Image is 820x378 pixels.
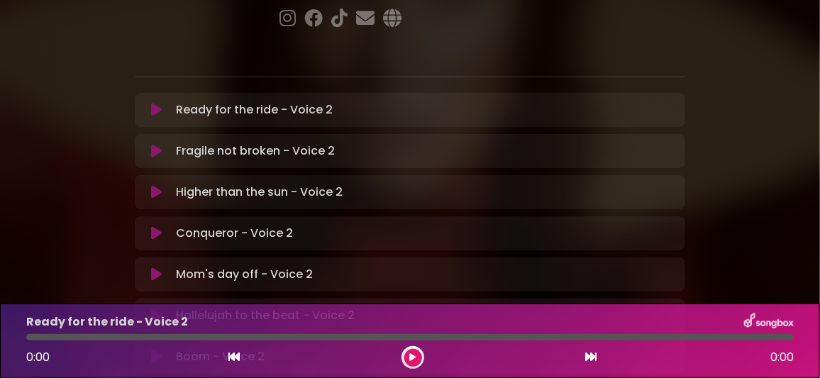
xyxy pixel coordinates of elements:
p: Ready for the ride - Voice 2 [26,313,188,330]
img: songbox-logo-white.png [744,313,794,331]
p: Fragile not broken - Voice 2 [176,143,335,160]
p: Higher than the sun - Voice 2 [176,184,343,201]
p: Conqueror - Voice 2 [176,225,293,242]
p: Ready for the ride - Voice 2 [176,101,333,118]
span: 0:00 [770,349,794,366]
span: 0:00 [26,349,50,365]
p: Mom's day off - Voice 2 [176,266,313,283]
